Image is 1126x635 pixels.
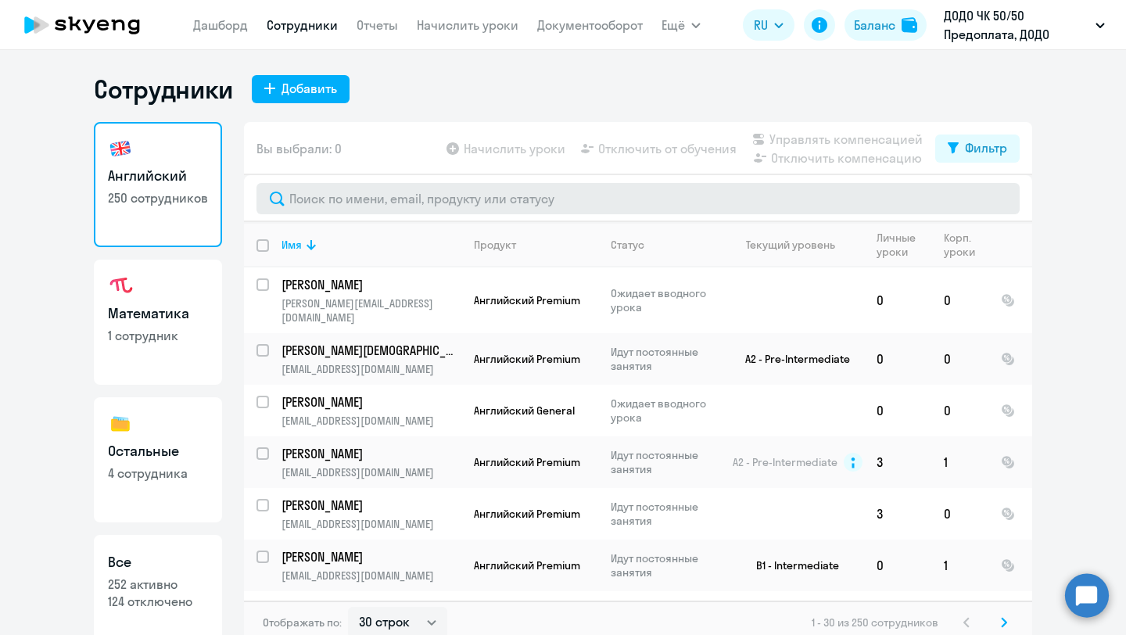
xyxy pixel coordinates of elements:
span: RU [754,16,768,34]
div: Баланс [854,16,895,34]
div: Имя [281,238,461,252]
span: Отображать по: [263,615,342,630]
img: english [108,136,133,161]
button: Ещё [662,9,701,41]
td: 0 [931,267,988,333]
td: 3 [864,488,931,540]
a: [PERSON_NAME] [281,276,461,293]
div: Текущий уровень [731,238,863,252]
a: [PERSON_NAME] [281,445,461,462]
p: [EMAIL_ADDRESS][DOMAIN_NAME] [281,414,461,428]
div: Корп. уроки [944,231,977,259]
a: [PERSON_NAME] [281,600,461,617]
div: Статус [611,238,644,252]
a: Отчеты [357,17,398,33]
input: Поиск по имени, email, продукту или статусу [256,183,1020,214]
p: Ожидает вводного урока [611,396,718,425]
h3: Математика [108,303,208,324]
a: Остальные4 сотрудника [94,397,222,522]
a: [PERSON_NAME] [281,548,461,565]
button: ДОДО ЧК 50/50 Предоплата, ДОДО ФРАНЧАЙЗИНГ, ООО [936,6,1113,44]
p: [PERSON_NAME] [281,445,458,462]
p: [PERSON_NAME] [281,497,458,514]
div: Текущий уровень [746,238,835,252]
p: Ожидает вводного урока [611,286,718,314]
h3: Английский [108,166,208,186]
div: Продукт [474,238,597,252]
a: [PERSON_NAME][DEMOGRAPHIC_DATA] [281,342,461,359]
td: 0 [864,267,931,333]
p: Идут постоянные занятия [611,551,718,579]
button: RU [743,9,794,41]
span: Английский Premium [474,293,580,307]
a: Английский250 сотрудников [94,122,222,247]
p: 250 сотрудников [108,189,208,206]
p: 4 сотрудника [108,465,208,482]
button: Фильтр [935,135,1020,163]
a: Дашборд [193,17,248,33]
p: [EMAIL_ADDRESS][DOMAIN_NAME] [281,465,461,479]
button: Балансbalance [844,9,927,41]
td: 0 [864,333,931,385]
p: [PERSON_NAME] [281,548,458,565]
div: Имя [281,238,302,252]
a: [PERSON_NAME] [281,497,461,514]
h3: Остальные [108,441,208,461]
td: 0 [931,488,988,540]
p: [EMAIL_ADDRESS][DOMAIN_NAME] [281,569,461,583]
p: 252 активно [108,576,208,593]
p: [EMAIL_ADDRESS][DOMAIN_NAME] [281,362,461,376]
p: [PERSON_NAME] [281,600,458,617]
span: 1 - 30 из 250 сотрудников [812,615,938,630]
td: A2 - Pre-Intermediate [719,333,864,385]
p: Идут постоянные занятия [611,448,718,476]
div: Статус [611,238,718,252]
p: [PERSON_NAME] [281,276,458,293]
p: [PERSON_NAME][DEMOGRAPHIC_DATA] [281,342,458,359]
img: balance [902,17,917,33]
span: A2 - Pre-Intermediate [733,455,837,469]
div: Добавить [281,79,337,98]
a: Начислить уроки [417,17,518,33]
div: Продукт [474,238,516,252]
p: Идут постоянные занятия [611,500,718,528]
p: ДОДО ЧК 50/50 Предоплата, ДОДО ФРАНЧАЙЗИНГ, ООО [944,6,1089,44]
div: Личные уроки [877,231,931,259]
span: Английский General [474,404,575,418]
div: Фильтр [965,138,1007,157]
div: Личные уроки [877,231,920,259]
img: math [108,274,133,299]
td: 0 [931,385,988,436]
a: Сотрудники [267,17,338,33]
p: [PERSON_NAME] [281,393,458,411]
td: 1 [931,540,988,591]
td: 3 [864,436,931,488]
span: Английский Premium [474,455,580,469]
a: [PERSON_NAME] [281,393,461,411]
p: [PERSON_NAME][EMAIL_ADDRESS][DOMAIN_NAME] [281,296,461,325]
h1: Сотрудники [94,74,233,105]
p: 124 отключено [108,593,208,610]
div: Корп. уроки [944,231,988,259]
p: [EMAIL_ADDRESS][DOMAIN_NAME] [281,517,461,531]
td: 0 [864,540,931,591]
img: others [108,411,133,436]
p: Идут постоянные занятия [611,345,718,373]
a: Математика1 сотрудник [94,260,222,385]
p: 1 сотрудник [108,327,208,344]
span: Английский Premium [474,507,580,521]
button: Добавить [252,75,350,103]
a: Документооборот [537,17,643,33]
span: Английский Premium [474,352,580,366]
span: Английский Premium [474,558,580,572]
td: 0 [931,333,988,385]
td: 0 [864,385,931,436]
td: B1 - Intermediate [719,540,864,591]
span: Ещё [662,16,685,34]
h3: Все [108,552,208,572]
span: Вы выбрали: 0 [256,139,342,158]
td: 1 [931,436,988,488]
